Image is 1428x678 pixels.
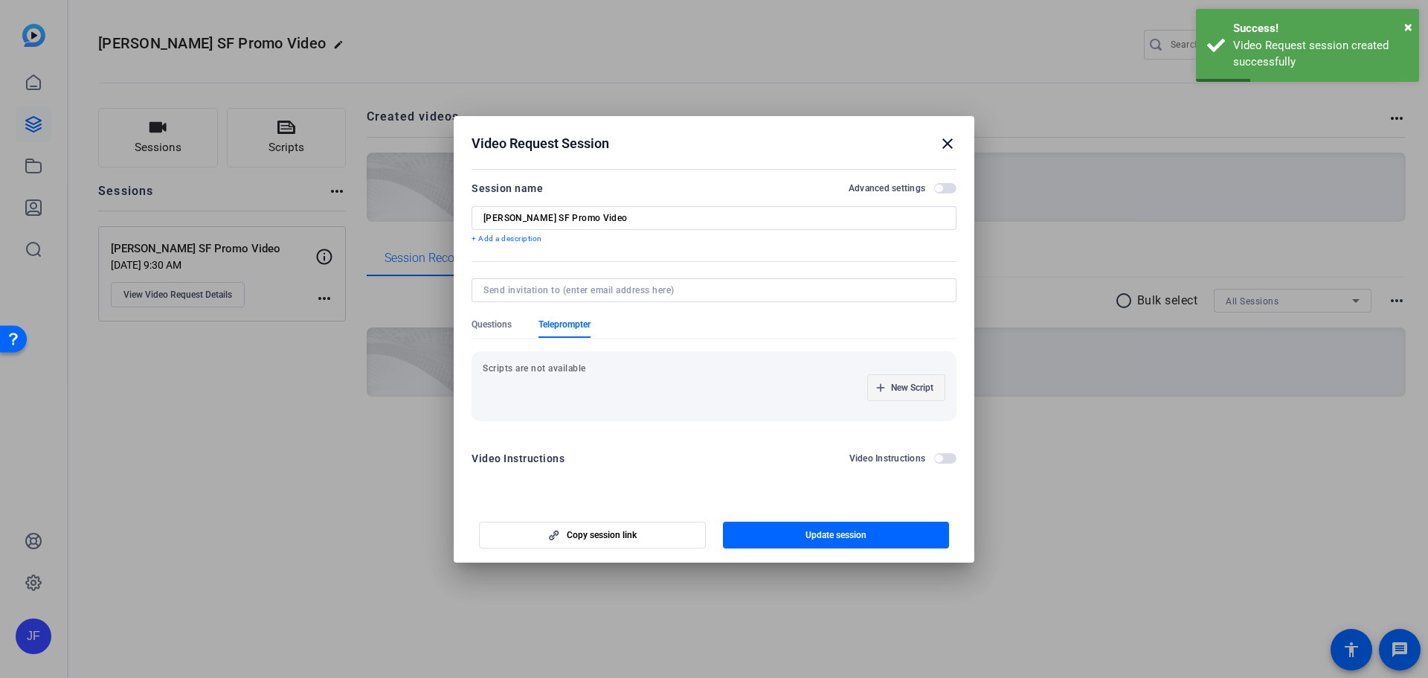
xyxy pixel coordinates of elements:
h2: Video Instructions [849,452,926,464]
div: Video Instructions [472,450,565,467]
div: Success! [1233,20,1408,37]
button: Copy session link [479,522,706,549]
span: Copy session link [567,529,637,541]
p: Scripts are not available [483,362,945,374]
div: Video Request session created successfully [1233,37,1408,71]
button: New Script [867,374,945,401]
span: Update session [805,529,866,541]
p: + Add a description [472,233,956,245]
h2: Advanced settings [849,182,925,194]
span: Questions [472,319,512,330]
mat-icon: close [939,135,956,153]
input: Send invitation to (enter email address here) [483,284,939,296]
div: Session name [472,179,543,197]
span: New Script [891,382,933,394]
button: Close [1404,16,1412,38]
span: × [1404,18,1412,36]
span: Teleprompter [538,319,591,330]
input: Enter Session Name [483,212,945,224]
div: Video Request Session [472,135,956,153]
button: Update session [723,522,950,549]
